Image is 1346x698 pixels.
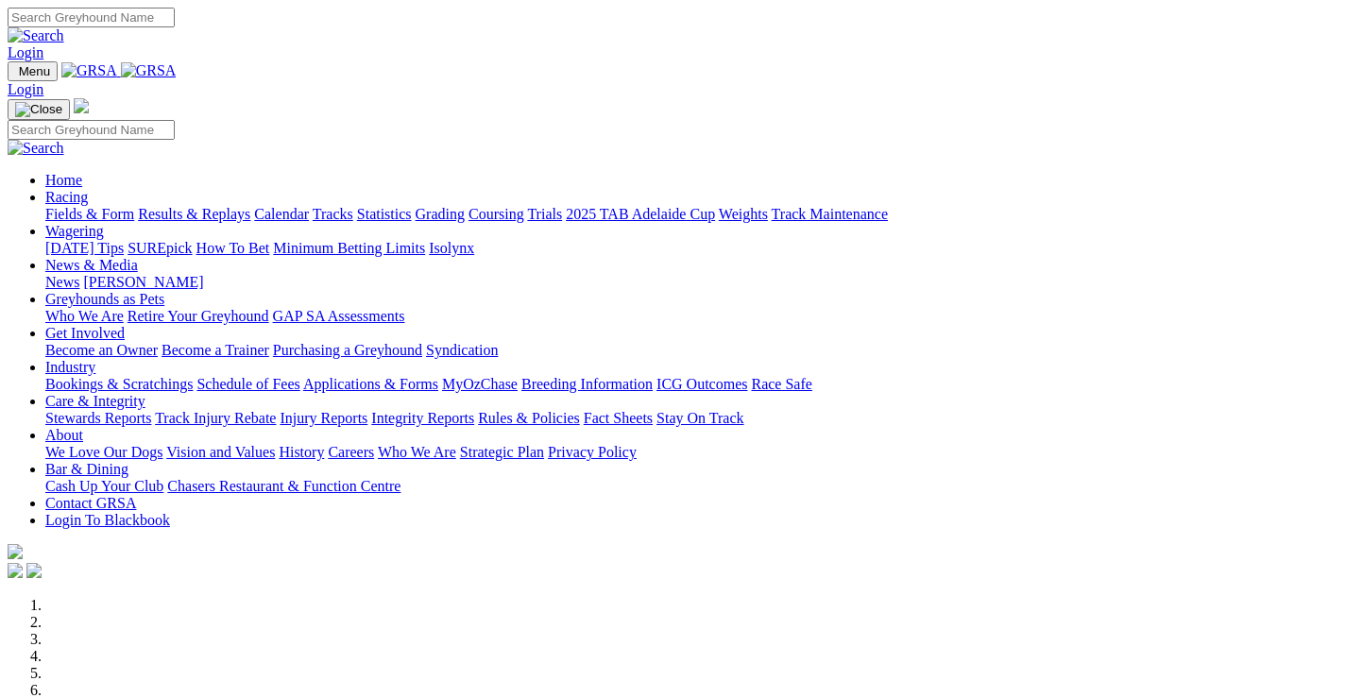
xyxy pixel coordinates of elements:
[8,544,23,559] img: logo-grsa-white.png
[416,206,465,222] a: Grading
[61,62,117,79] img: GRSA
[378,444,456,460] a: Who We Are
[45,274,79,290] a: News
[772,206,888,222] a: Track Maintenance
[83,274,203,290] a: [PERSON_NAME]
[521,376,653,392] a: Breeding Information
[45,410,1338,427] div: Care & Integrity
[45,325,125,341] a: Get Involved
[45,478,1338,495] div: Bar & Dining
[8,44,43,60] a: Login
[584,410,653,426] a: Fact Sheets
[371,410,474,426] a: Integrity Reports
[45,308,124,324] a: Who We Are
[19,64,50,78] span: Menu
[442,376,518,392] a: MyOzChase
[45,512,170,528] a: Login To Blackbook
[303,376,438,392] a: Applications & Forms
[478,410,580,426] a: Rules & Policies
[273,342,422,358] a: Purchasing a Greyhound
[45,376,1338,393] div: Industry
[357,206,412,222] a: Statistics
[45,206,1338,223] div: Racing
[162,342,269,358] a: Become a Trainer
[719,206,768,222] a: Weights
[45,240,124,256] a: [DATE] Tips
[45,172,82,188] a: Home
[566,206,715,222] a: 2025 TAB Adelaide Cup
[45,257,138,273] a: News & Media
[8,120,175,140] input: Search
[155,410,276,426] a: Track Injury Rebate
[196,376,299,392] a: Schedule of Fees
[313,206,353,222] a: Tracks
[527,206,562,222] a: Trials
[8,8,175,27] input: Search
[15,102,62,117] img: Close
[26,563,42,578] img: twitter.svg
[45,223,104,239] a: Wagering
[273,308,405,324] a: GAP SA Assessments
[45,189,88,205] a: Racing
[279,444,324,460] a: History
[45,206,134,222] a: Fields & Form
[45,240,1338,257] div: Wagering
[45,308,1338,325] div: Greyhounds as Pets
[166,444,275,460] a: Vision and Values
[45,274,1338,291] div: News & Media
[656,376,747,392] a: ICG Outcomes
[45,393,145,409] a: Care & Integrity
[656,410,743,426] a: Stay On Track
[45,444,162,460] a: We Love Our Dogs
[128,308,269,324] a: Retire Your Greyhound
[74,98,89,113] img: logo-grsa-white.png
[45,478,163,494] a: Cash Up Your Club
[45,342,1338,359] div: Get Involved
[548,444,637,460] a: Privacy Policy
[128,240,192,256] a: SUREpick
[751,376,811,392] a: Race Safe
[426,342,498,358] a: Syndication
[167,478,400,494] a: Chasers Restaurant & Function Centre
[45,410,151,426] a: Stewards Reports
[429,240,474,256] a: Isolynx
[280,410,367,426] a: Injury Reports
[8,563,23,578] img: facebook.svg
[8,99,70,120] button: Toggle navigation
[8,81,43,97] a: Login
[45,444,1338,461] div: About
[8,27,64,44] img: Search
[196,240,270,256] a: How To Bet
[45,359,95,375] a: Industry
[45,291,164,307] a: Greyhounds as Pets
[121,62,177,79] img: GRSA
[45,495,136,511] a: Contact GRSA
[8,61,58,81] button: Toggle navigation
[45,427,83,443] a: About
[328,444,374,460] a: Careers
[8,140,64,157] img: Search
[45,342,158,358] a: Become an Owner
[254,206,309,222] a: Calendar
[45,376,193,392] a: Bookings & Scratchings
[469,206,524,222] a: Coursing
[138,206,250,222] a: Results & Replays
[460,444,544,460] a: Strategic Plan
[273,240,425,256] a: Minimum Betting Limits
[45,461,128,477] a: Bar & Dining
